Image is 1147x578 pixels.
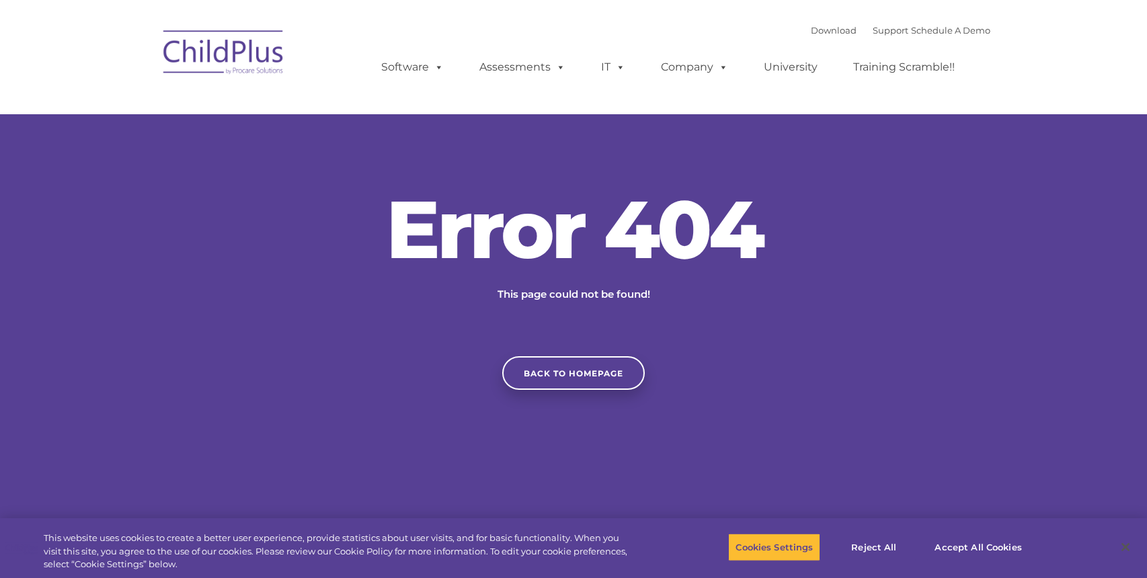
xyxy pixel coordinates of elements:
button: Reject All [832,533,916,561]
h2: Error 404 [372,189,775,270]
a: Download [811,25,857,36]
a: IT [588,54,639,81]
a: Training Scramble!! [840,54,968,81]
a: Support [873,25,908,36]
a: Schedule A Demo [911,25,990,36]
a: Software [368,54,457,81]
button: Cookies Settings [728,533,820,561]
a: University [750,54,831,81]
font: | [811,25,990,36]
button: Accept All Cookies [927,533,1029,561]
div: This website uses cookies to create a better user experience, provide statistics about user visit... [44,532,631,571]
button: Close [1111,532,1140,562]
img: ChildPlus by Procare Solutions [157,21,291,88]
a: Back to homepage [502,356,645,390]
p: This page could not be found! [432,286,715,302]
a: Assessments [466,54,579,81]
a: Company [647,54,742,81]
